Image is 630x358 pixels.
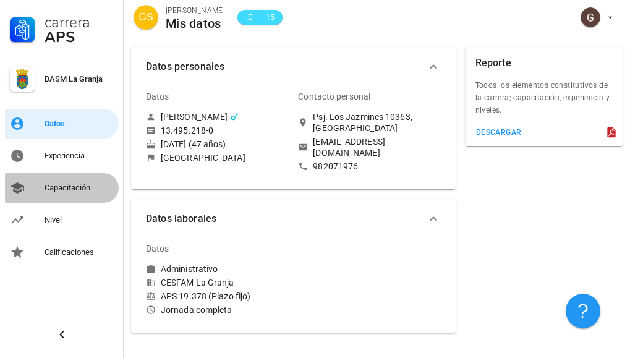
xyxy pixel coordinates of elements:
div: [EMAIL_ADDRESS][DOMAIN_NAME] [313,136,440,158]
div: Nivel [45,215,114,225]
a: Psj. Los Jazmines 10363, [GEOGRAPHIC_DATA] [298,111,440,134]
div: Psj. Los Jazmines 10363, [GEOGRAPHIC_DATA] [313,111,440,134]
span: GS [138,5,153,30]
div: Contacto personal [298,82,370,111]
a: Nivel [5,205,119,235]
div: Reporte [475,47,511,79]
div: Mis datos [166,17,225,30]
div: [PERSON_NAME] [161,111,228,122]
span: E [245,11,255,23]
div: Experiencia [45,151,114,161]
div: [GEOGRAPHIC_DATA] [161,152,245,163]
div: Carrera [45,15,114,30]
div: Datos [146,82,169,111]
a: [EMAIL_ADDRESS][DOMAIN_NAME] [298,136,440,158]
div: APS [45,30,114,45]
div: CESFAM La Granja [146,277,288,288]
span: Datos laborales [146,210,426,228]
div: DASM La Granja [45,74,114,84]
a: 982071976 [298,161,440,172]
div: Calificaciones [45,247,114,257]
div: Administrativo [161,263,218,275]
div: Jornada completa [146,304,288,315]
div: Datos [45,119,114,129]
button: descargar [470,124,527,141]
a: Datos [5,109,119,139]
a: Experiencia [5,141,119,171]
div: Datos [146,234,169,263]
a: Calificaciones [5,237,119,267]
div: avatar [581,7,600,27]
span: Datos personales [146,58,426,75]
div: [PERSON_NAME] [166,4,225,17]
div: descargar [475,128,522,137]
div: [DATE] (47 años) [146,139,288,150]
div: 982071976 [313,161,358,172]
div: avatar [134,5,158,30]
div: Todos los elementos constitutivos de la carrera; capacitación, experiencia y niveles. [466,79,623,124]
button: Datos personales [131,47,456,87]
a: Capacitación [5,173,119,203]
button: Datos laborales [131,199,456,239]
div: 13.495.218-0 [161,125,213,136]
div: Capacitación [45,183,114,193]
div: APS 19.378 (Plazo fijo) [146,291,288,302]
span: 15 [265,11,275,23]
